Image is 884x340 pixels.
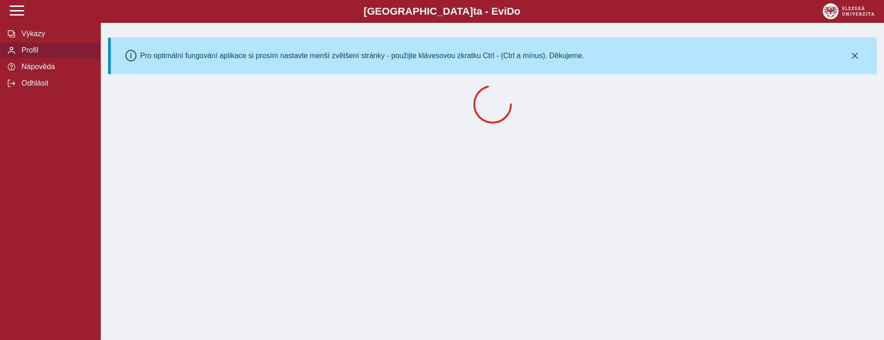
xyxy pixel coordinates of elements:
b: [GEOGRAPHIC_DATA] a - Evi [27,5,857,17]
span: o [514,5,521,17]
span: Výkazy [19,30,93,38]
img: logo_web_su.png [823,3,874,19]
span: Nápověda [19,63,93,71]
span: t [473,5,476,17]
span: D [507,5,514,17]
div: Pro optimální fungování aplikace si prosím nastavte menší zvětšení stránky - použijte klávesovou ... [140,52,584,60]
span: Profil [19,46,93,54]
span: Odhlásit [19,79,93,87]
